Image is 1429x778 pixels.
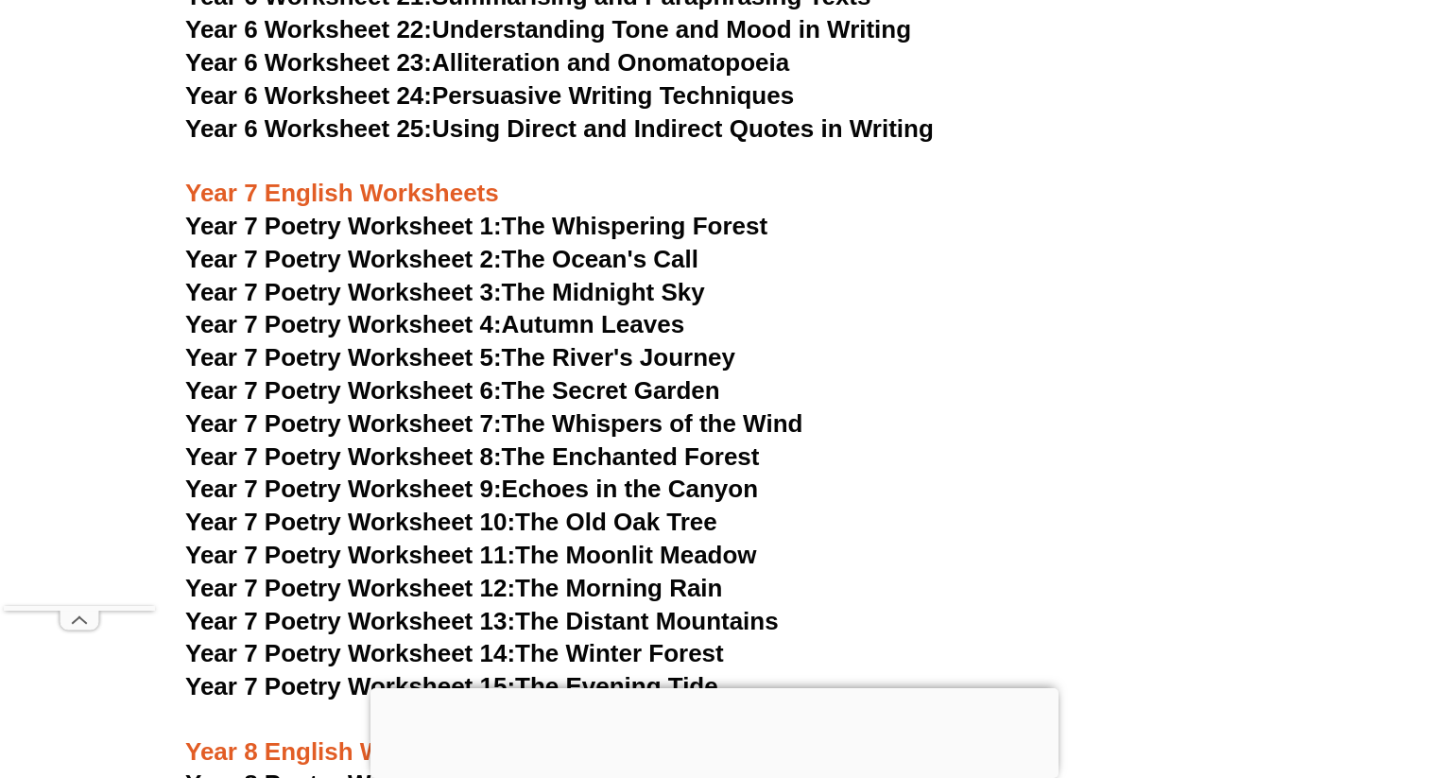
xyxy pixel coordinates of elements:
span: Year 6 Worksheet 25: [185,114,432,143]
iframe: Advertisement [4,39,155,606]
a: Year 7 Poetry Worksheet 15:The Evening Tide [185,672,718,700]
a: Year 7 Poetry Worksheet 11:The Moonlit Meadow [185,541,757,569]
span: Year 7 Poetry Worksheet 9: [185,475,502,503]
span: Year 6 Worksheet 22: [185,15,432,43]
span: Year 6 Worksheet 24: [185,81,432,110]
span: Year 6 Worksheet 23: [185,48,432,77]
span: Year 7 Poetry Worksheet 12: [185,574,515,602]
span: Year 7 Poetry Worksheet 10: [185,508,515,536]
span: Year 7 Poetry Worksheet 1: [185,212,502,240]
a: Year 7 Poetry Worksheet 13:The Distant Mountains [185,607,779,635]
a: Year 7 Poetry Worksheet 8:The Enchanted Forest [185,442,759,471]
span: Year 7 Poetry Worksheet 3: [185,278,502,306]
a: Year 7 Poetry Worksheet 1:The Whispering Forest [185,212,767,240]
a: Year 6 Worksheet 23:Alliteration and Onomatopoeia [185,48,789,77]
a: Year 7 Poetry Worksheet 4:Autumn Leaves [185,310,684,338]
a: Year 7 Poetry Worksheet 2:The Ocean's Call [185,245,698,273]
a: Year 7 Poetry Worksheet 6:The Secret Garden [185,376,720,405]
a: Year 7 Poetry Worksheet 12:The Morning Rain [185,574,722,602]
span: Year 7 Poetry Worksheet 4: [185,310,502,338]
h3: Year 7 English Worksheets [185,146,1244,210]
a: Year 7 Poetry Worksheet 9:Echoes in the Canyon [185,475,758,503]
a: Year 7 Poetry Worksheet 5:The River's Journey [185,343,735,372]
a: Year 7 Poetry Worksheet 10:The Old Oak Tree [185,508,717,536]
a: Year 7 Poetry Worksheet 14:The Winter Forest [185,639,724,667]
h3: Year 8 English Worksheets [185,704,1244,769]
span: Year 7 Poetry Worksheet 13: [185,607,515,635]
span: Year 7 Poetry Worksheet 6: [185,376,502,405]
iframe: Advertisement [370,688,1059,773]
span: Year 7 Poetry Worksheet 5: [185,343,502,372]
span: Year 7 Poetry Worksheet 15: [185,672,515,700]
span: Year 7 Poetry Worksheet 14: [185,639,515,667]
span: Year 7 Poetry Worksheet 7: [185,409,502,438]
iframe: Chat Widget [1105,564,1429,778]
a: Year 6 Worksheet 25:Using Direct and Indirect Quotes in Writing [185,114,934,143]
span: Year 7 Poetry Worksheet 8: [185,442,502,471]
a: Year 6 Worksheet 24:Persuasive Writing Techniques [185,81,794,110]
a: Year 6 Worksheet 22:Understanding Tone and Mood in Writing [185,15,911,43]
a: Year 7 Poetry Worksheet 7:The Whispers of the Wind [185,409,802,438]
a: Year 7 Poetry Worksheet 3:The Midnight Sky [185,278,705,306]
span: Year 7 Poetry Worksheet 11: [185,541,515,569]
span: Year 7 Poetry Worksheet 2: [185,245,502,273]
